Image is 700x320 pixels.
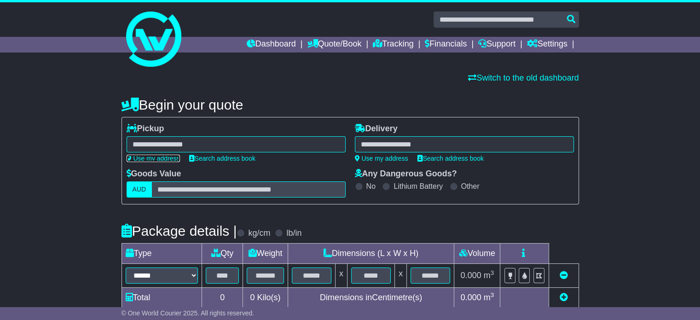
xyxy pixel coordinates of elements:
[393,182,443,191] label: Lithium Battery
[189,155,255,162] a: Search address book
[248,228,270,239] label: kg/cm
[355,155,408,162] a: Use my address
[243,244,288,264] td: Weight
[417,155,484,162] a: Search address book
[202,244,243,264] td: Qty
[491,269,494,276] sup: 3
[454,244,500,264] td: Volume
[335,264,347,288] td: x
[461,182,480,191] label: Other
[484,293,494,302] span: m
[286,228,301,239] label: lb/in
[243,288,288,308] td: Kilo(s)
[121,97,579,112] h4: Begin your quote
[560,271,568,280] a: Remove this item
[395,264,407,288] td: x
[484,271,494,280] span: m
[127,124,164,134] label: Pickup
[121,244,202,264] td: Type
[127,155,180,162] a: Use my address
[247,37,296,52] a: Dashboard
[461,271,481,280] span: 0.000
[121,288,202,308] td: Total
[355,169,457,179] label: Any Dangerous Goods?
[250,293,255,302] span: 0
[121,223,237,239] h4: Package details |
[127,181,152,198] label: AUD
[478,37,515,52] a: Support
[373,37,413,52] a: Tracking
[288,244,454,264] td: Dimensions (L x W x H)
[307,37,361,52] a: Quote/Book
[366,182,376,191] label: No
[288,288,454,308] td: Dimensions in Centimetre(s)
[461,293,481,302] span: 0.000
[127,169,181,179] label: Goods Value
[202,288,243,308] td: 0
[491,291,494,298] sup: 3
[527,37,567,52] a: Settings
[560,293,568,302] a: Add new item
[425,37,467,52] a: Financials
[121,309,255,317] span: © One World Courier 2025. All rights reserved.
[355,124,398,134] label: Delivery
[468,73,579,82] a: Switch to the old dashboard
